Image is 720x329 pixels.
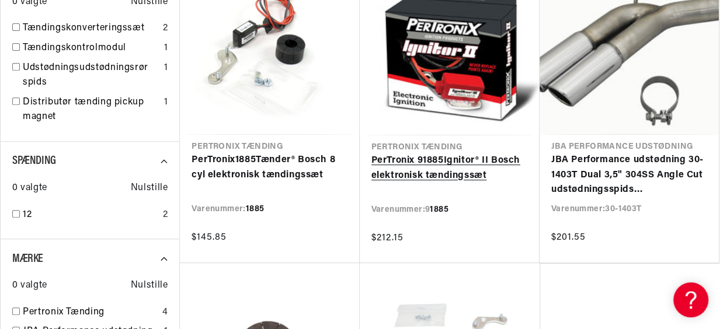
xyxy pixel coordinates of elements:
[12,278,47,293] span: 0 valgte
[192,153,347,183] a: PerTronix1885Tænder® Bosch 8 cyl elektronisk tændingssæt
[162,305,168,320] div: 4
[23,208,158,223] a: 12
[12,253,43,265] span: Mærke
[164,41,168,56] div: 1
[23,305,158,320] a: Pertronix Tænding
[131,181,168,196] span: Nulstille
[12,155,56,167] span: Spænding
[23,95,159,125] a: Distributør tænding pickup magnet
[23,41,159,56] a: Tændingskontrolmodul
[12,181,47,196] span: 0 valgte
[371,153,528,183] a: PerTronix 91885Ignitor® II Bosch elektronisk tændingssæt
[163,208,168,223] div: 2
[23,61,159,90] a: Udstødningsudstødningsrør spids
[23,21,158,36] a: Tændingskonverteringssæt
[163,21,168,36] div: 2
[131,278,168,293] span: Nulstille
[164,95,168,110] div: 1
[164,61,168,76] div: 1
[551,153,707,198] a: JBA Performance udstødning 30-1403T Dual 3,5" 304SS Angle Cut udstødningsspids Opgraderingssæt ti...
